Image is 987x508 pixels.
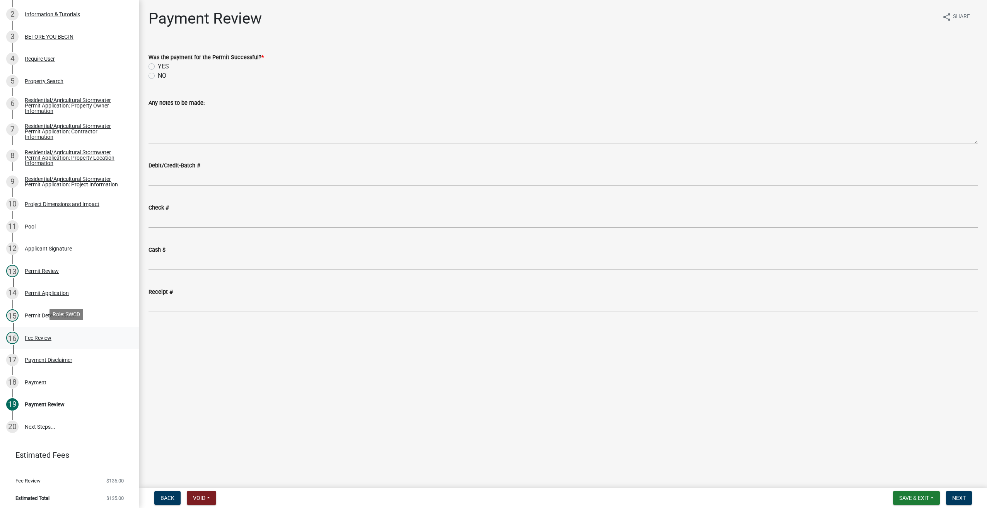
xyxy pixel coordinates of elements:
label: YES [158,62,169,71]
div: Permit Review [25,268,59,274]
div: Project Dimensions and Impact [25,201,99,207]
div: Fee Review [25,335,51,341]
button: Void [187,491,216,505]
a: Estimated Fees [6,447,127,463]
div: 15 [6,309,19,322]
div: Residential/Agricultural Stormwater Permit Application: Project Information [25,176,127,187]
span: Next [952,495,966,501]
span: Fee Review [15,478,41,483]
div: 11 [6,220,19,233]
div: 12 [6,242,19,255]
h1: Payment Review [149,9,262,28]
button: Save & Exit [893,491,940,505]
div: BEFORE YOU BEGIN [25,34,73,39]
label: Receipt # [149,290,173,295]
label: Was the payment for the Permit Successful? [149,55,264,60]
div: Payment [25,380,46,385]
div: Permit Application [25,290,69,296]
div: 17 [6,354,19,366]
div: 7 [6,123,19,136]
div: Payment Review [25,402,65,407]
div: Permit Determination [25,313,76,318]
div: 13 [6,265,19,277]
div: Residential/Agricultural Stormwater Permit Application: Property Location Information [25,150,127,166]
span: $135.00 [106,496,124,501]
div: Payment Disclaimer [25,357,72,363]
div: 4 [6,53,19,65]
button: shareShare [936,9,976,24]
div: Applicant Signature [25,246,72,251]
div: 19 [6,398,19,411]
div: 5 [6,75,19,87]
button: Next [946,491,972,505]
div: 18 [6,376,19,389]
span: Estimated Total [15,496,50,501]
div: 8 [6,150,19,162]
div: Information & Tutorials [25,12,80,17]
div: 20 [6,421,19,433]
div: Residential/Agricultural Stormwater Permit Application: Property Owner Information [25,97,127,114]
div: 3 [6,31,19,43]
span: Save & Exit [899,495,929,501]
div: Residential/Agricultural Stormwater Permit Application: Contractor Information [25,123,127,140]
div: 10 [6,198,19,210]
label: Check # [149,205,169,211]
div: Require User [25,56,55,61]
span: Share [953,12,970,22]
div: Role: SWCD [50,309,83,320]
label: Any notes to be made: [149,101,205,106]
div: Property Search [25,78,63,84]
label: Cash $ [149,247,166,253]
div: 14 [6,287,19,299]
div: 6 [6,97,19,110]
div: 2 [6,8,19,20]
div: Pool [25,224,36,229]
span: Void [193,495,205,501]
button: Back [154,491,181,505]
span: Back [161,495,174,501]
label: NO [158,71,166,80]
div: 9 [6,176,19,188]
span: $135.00 [106,478,124,483]
label: Debit/Credit-Batch # [149,163,200,169]
div: 16 [6,332,19,344]
i: share [942,12,951,22]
